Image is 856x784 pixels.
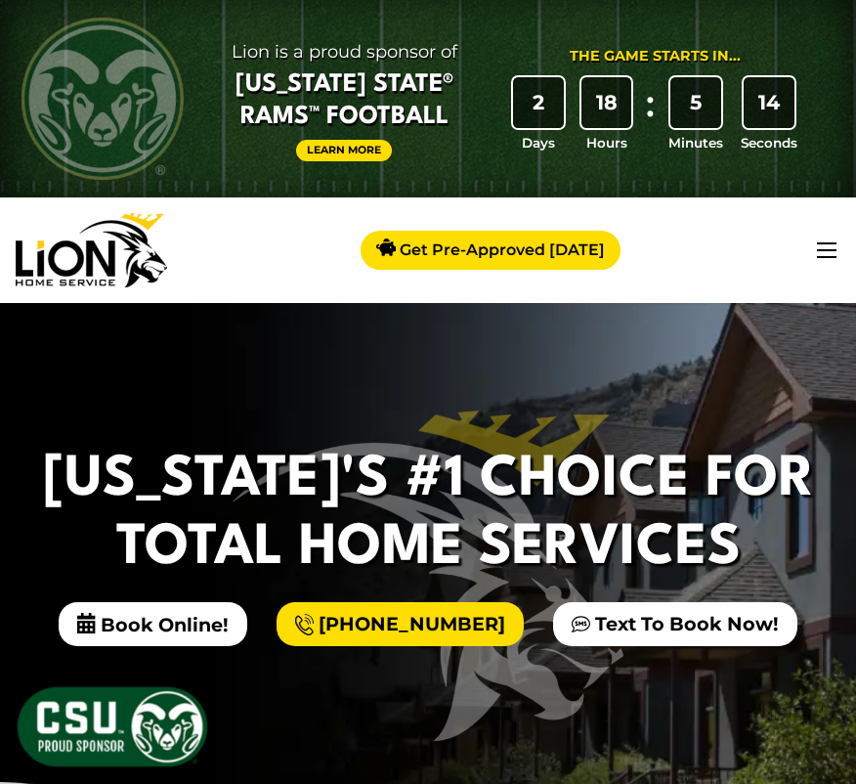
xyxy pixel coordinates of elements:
[741,133,797,152] span: Seconds
[668,133,723,152] span: Minutes
[513,77,564,128] div: 2
[670,77,721,128] div: 5
[277,602,524,645] a: [PHONE_NUMBER]
[15,684,210,769] img: CSU Sponsor Badge
[21,18,184,180] img: CSU Rams logo
[361,231,621,270] a: Get Pre-Approved [DATE]
[640,77,660,152] div: :
[59,602,247,646] span: Book Online!
[744,77,794,128] div: 14
[581,77,632,128] div: 18
[586,133,627,152] span: Hours
[522,133,555,152] span: Days
[212,68,476,135] span: [US_STATE] State® Rams™ Football
[38,446,817,584] h2: [US_STATE]'s #1 Choice For Total Home Services
[212,36,476,67] span: Lion is a proud sponsor of
[296,140,392,162] a: Learn More
[570,46,741,67] div: The Game Starts in...
[553,602,797,645] a: Text To Book Now!
[16,213,167,287] img: Lion Home Service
